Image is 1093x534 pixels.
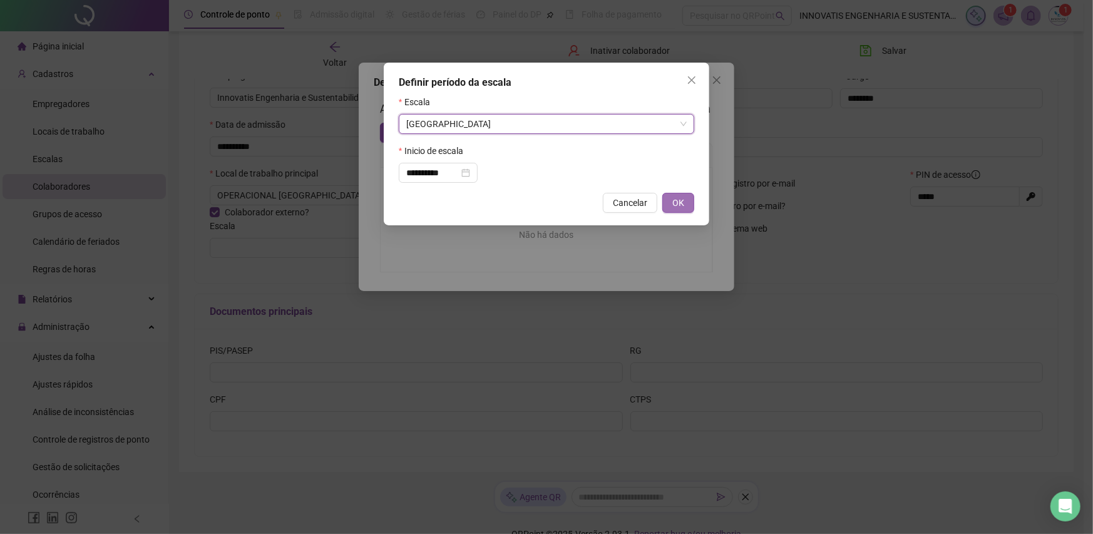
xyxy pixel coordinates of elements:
button: Close [682,70,702,90]
span: close [687,75,697,85]
div: Definir período da escala [399,75,694,90]
span: Cancelar [613,196,647,210]
button: Cancelar [603,193,657,213]
span: OK [672,196,684,210]
button: OK [662,193,694,213]
label: Escala [399,95,438,109]
span: BRASÍLIA [406,115,687,133]
label: Inicio de escala [399,144,471,158]
div: Open Intercom Messenger [1050,491,1080,521]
